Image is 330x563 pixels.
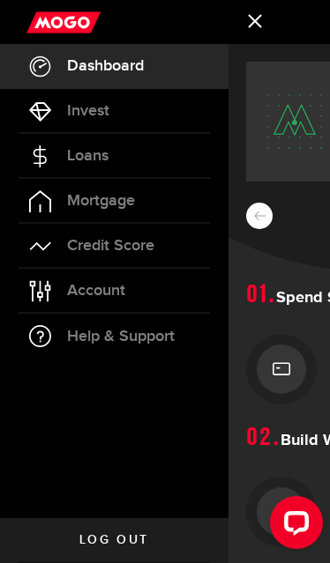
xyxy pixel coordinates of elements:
[79,534,149,546] span: Log out
[67,283,125,299] span: Account
[67,193,135,209] span: Mortgage
[67,329,175,344] span: Help & Support
[67,103,109,119] span: Invest
[67,148,109,164] span: Loans
[256,489,330,563] iframe: LiveChat chat widget
[67,238,154,254] span: Credit Score
[67,58,144,74] span: Dashboard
